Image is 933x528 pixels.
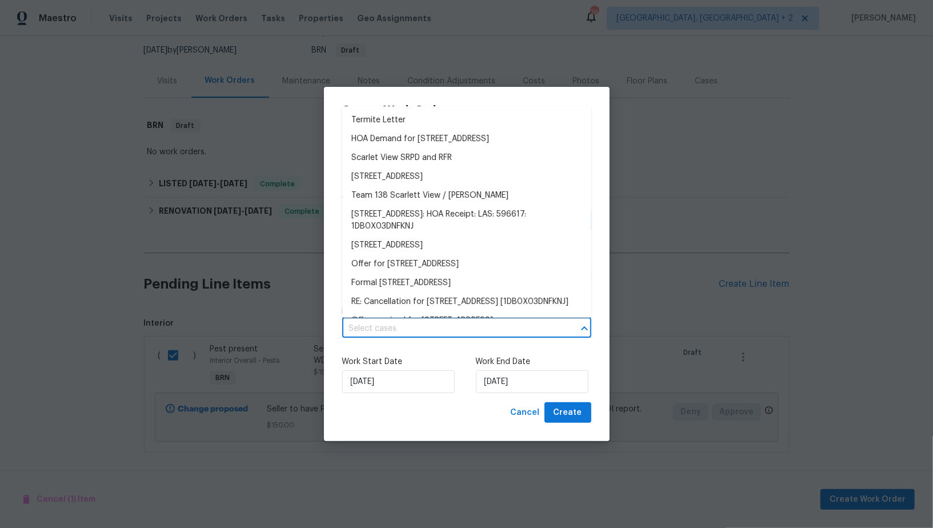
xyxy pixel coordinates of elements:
span: Cancel [511,406,540,420]
input: M/D/YYYY [342,370,455,393]
button: Close [576,321,592,337]
li: Termite Letter [342,111,591,130]
li: Formal [STREET_ADDRESS] [342,274,591,293]
span: Create [554,406,582,420]
button: Create [544,402,591,423]
li: RE: Cancellation for [STREET_ADDRESS] [1DB0X03DNFKNJ] [342,293,591,311]
li: HOA Demand for [STREET_ADDRESS] [342,130,591,149]
label: Work End Date [476,356,591,367]
li: [STREET_ADDRESS] [342,236,591,255]
label: Work Start Date [342,356,458,367]
input: M/D/YYYY [476,370,588,393]
li: [STREET_ADDRESS]: HOA Receipt: LAS: 596617: 1DB0X03DNFKNJ [342,205,591,236]
li: [STREET_ADDRESS] [342,167,591,186]
li: Offer for [STREET_ADDRESS] [342,255,591,274]
button: Cancel [506,402,544,423]
input: Select cases [342,320,559,338]
li: Team 138 Scarlett View / [PERSON_NAME] [342,186,591,205]
li: Offer received for [STREET_ADDRESS] [342,311,591,330]
li: Scarlet View SRPD and RFR [342,149,591,167]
